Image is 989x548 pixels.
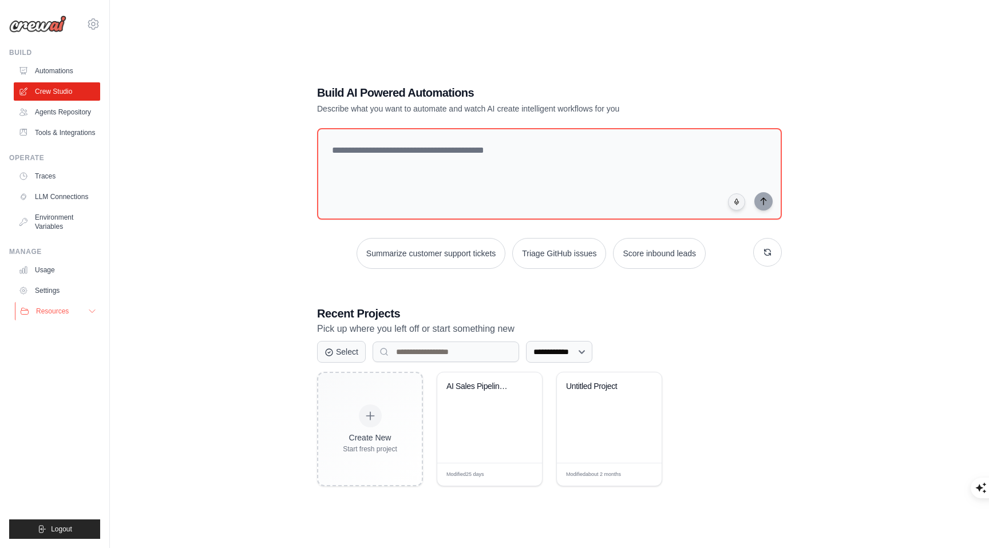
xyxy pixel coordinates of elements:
div: Build [9,48,100,57]
span: Resources [36,307,69,316]
img: Logo [9,15,66,33]
span: Modified 25 days [446,471,484,479]
div: Manage [9,247,100,256]
button: Score inbound leads [613,238,706,269]
p: Pick up where you left off or start something new [317,321,782,336]
a: Settings [14,281,100,300]
button: Resources [15,302,101,320]
span: Edit [635,470,644,479]
span: Modified about 2 months [566,471,621,479]
p: Describe what you want to automate and watch AI create intelligent workflows for you [317,103,702,114]
div: Start fresh project [343,444,397,454]
div: AI Sales Pipeline Automation - Live Dashboard Population [446,382,516,392]
a: Tools & Integrations [14,124,100,142]
span: Edit [515,470,525,479]
div: Create New [343,432,397,443]
button: Summarize customer support tickets [357,238,505,269]
h1: Build AI Powered Automations [317,85,702,101]
a: Automations [14,62,100,80]
button: Select [317,341,366,363]
div: Untitled Project [566,382,635,392]
a: Usage [14,261,100,279]
a: LLM Connections [14,188,100,206]
h3: Recent Projects [317,305,782,321]
a: Traces [14,167,100,185]
a: Environment Variables [14,208,100,236]
button: Get new suggestions [753,238,782,267]
div: Operate [9,153,100,162]
span: Logout [51,525,72,534]
button: Logout [9,519,100,539]
button: Click to speak your automation idea [728,193,745,211]
a: Crew Studio [14,82,100,101]
a: Agents Repository [14,103,100,121]
button: Triage GitHub issues [512,238,606,269]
